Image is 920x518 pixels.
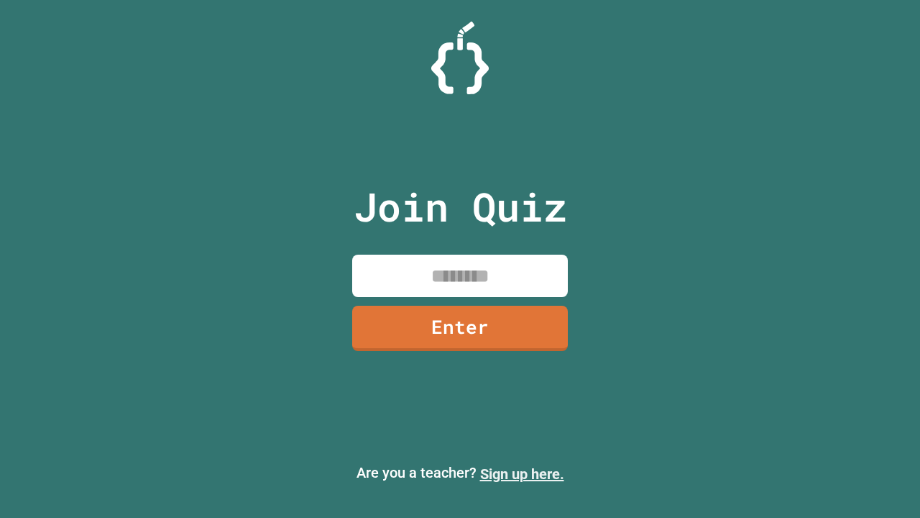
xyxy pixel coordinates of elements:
iframe: chat widget [860,460,906,504]
a: Enter [352,306,568,351]
a: Sign up here. [480,465,564,483]
p: Join Quiz [354,177,567,237]
iframe: chat widget [801,398,906,459]
img: Logo.svg [431,22,489,94]
p: Are you a teacher? [11,462,908,485]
